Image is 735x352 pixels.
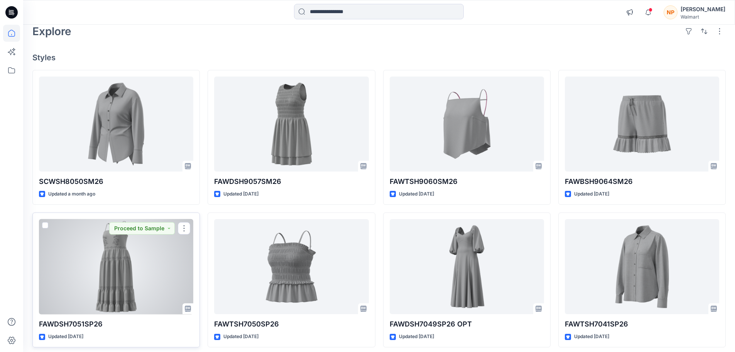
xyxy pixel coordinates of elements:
[223,190,259,198] p: Updated [DATE]
[399,190,434,198] p: Updated [DATE]
[48,333,83,341] p: Updated [DATE]
[32,53,726,62] h4: Styles
[223,333,259,341] p: Updated [DATE]
[681,5,725,14] div: [PERSON_NAME]
[399,333,434,341] p: Updated [DATE]
[390,176,544,187] p: FAWTSH9060SM26
[39,176,193,187] p: SCWSH8050SM26
[681,14,725,20] div: Walmart
[39,319,193,330] p: FAWDSH7051SP26
[390,219,544,315] a: FAWDSH7049SP26 OPT
[565,176,719,187] p: FAWBSH9064SM26
[574,190,609,198] p: Updated [DATE]
[214,319,368,330] p: FAWTSH7050SP26
[390,77,544,172] a: FAWTSH9060SM26
[574,333,609,341] p: Updated [DATE]
[32,25,71,37] h2: Explore
[565,77,719,172] a: FAWBSH9064SM26
[565,319,719,330] p: FAWTSH7041SP26
[48,190,95,198] p: Updated a month ago
[214,219,368,315] a: FAWTSH7050SP26
[39,219,193,315] a: FAWDSH7051SP26
[214,77,368,172] a: FAWDSH9057SM26
[664,5,678,19] div: NP
[390,319,544,330] p: FAWDSH7049SP26 OPT
[39,77,193,172] a: SCWSH8050SM26
[565,219,719,315] a: FAWTSH7041SP26
[214,176,368,187] p: FAWDSH9057SM26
